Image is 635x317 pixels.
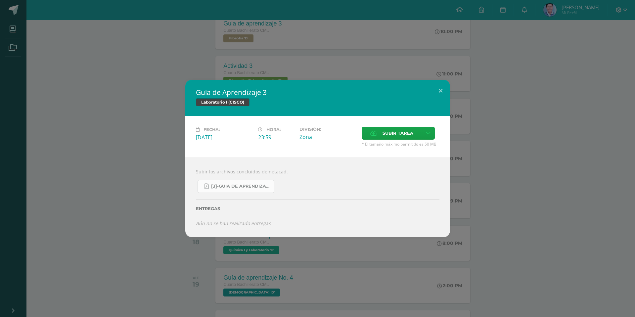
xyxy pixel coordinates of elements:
[198,180,274,193] a: [3]-GUIA DE APRENDIZAJE 3 IV [PERSON_NAME] CISCO UNIDAD 4.pdf
[299,127,356,132] label: División:
[196,98,249,106] span: Laboratorio I (CISCO)
[362,141,439,147] span: * El tamaño máximo permitido es 50 MB
[211,184,271,189] span: [3]-GUIA DE APRENDIZAJE 3 IV [PERSON_NAME] CISCO UNIDAD 4.pdf
[299,133,356,141] div: Zona
[196,88,439,97] h2: Guía de Aprendizaje 3
[258,134,294,141] div: 23:59
[266,127,281,132] span: Hora:
[431,80,450,102] button: Close (Esc)
[204,127,220,132] span: Fecha:
[196,220,271,226] i: Aún no se han realizado entregas
[383,127,413,139] span: Subir tarea
[196,206,439,211] label: Entregas
[196,134,253,141] div: [DATE]
[185,158,450,237] div: Subir los archivos concluidos de netacad.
